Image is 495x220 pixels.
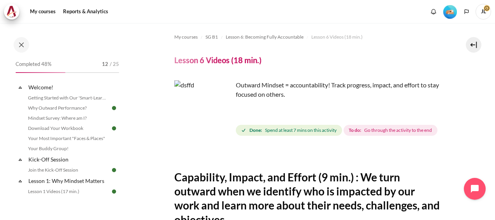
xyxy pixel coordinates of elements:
[16,83,24,91] span: Collapse
[26,165,111,175] a: Join the Kick-Off Session
[16,60,51,68] span: Completed 48%
[16,156,24,163] span: Collapse
[226,32,304,42] a: Lesson 6: Becoming Fully Accountable
[265,127,337,134] span: Spend at least 7 mins on this activity
[428,6,439,18] div: Show notification window with no new notifications
[102,60,108,68] span: 12
[236,123,439,137] div: Completion requirements for Lesson 6 Videos (18 min.)
[26,103,111,113] a: Why Outward Performance?
[26,124,111,133] a: Download Your Workbook
[26,134,111,143] a: Your Most Important "Faces & Places"
[349,127,361,134] strong: To do:
[205,32,218,42] a: SG B1
[205,34,218,41] span: SG B1
[226,34,304,41] span: Lesson 6: Becoming Fully Accountable
[111,105,118,112] img: Done
[27,176,111,186] a: Lesson 1: Why Mindset Matters
[111,188,118,195] img: Done
[311,34,363,41] span: Lesson 6 Videos (18 min.)
[16,177,24,185] span: Collapse
[476,4,491,20] a: User menu
[26,197,111,206] a: Lesson 1 Summary
[311,32,363,42] a: Lesson 6 Videos (18 min.)
[461,6,472,18] button: Languages
[364,127,432,134] span: Go through the activity to the end
[27,154,111,165] a: Kick-Off Session
[111,125,118,132] img: Done
[440,4,460,19] a: Level #2
[476,4,491,20] span: JL
[6,6,17,18] img: Architeck
[26,114,111,123] a: Mindset Survey: Where am I?
[16,72,65,73] div: 48%
[111,167,118,174] img: Done
[26,144,111,153] a: Your Buddy Group!
[27,4,58,20] a: My courses
[249,127,262,134] strong: Done:
[174,31,440,43] nav: Navigation bar
[174,34,198,41] span: My courses
[110,60,119,68] span: / 25
[443,4,457,19] div: Level #2
[60,4,111,20] a: Reports & Analytics
[443,5,457,19] img: Level #2
[26,187,111,196] a: Lesson 1 Videos (17 min.)
[27,82,111,92] a: Welcome!
[174,80,440,99] p: Outward Mindset = accountability! Track progress, impact, and effort to stay focused on others.
[4,4,23,20] a: Architeck Architeck
[174,55,262,65] h4: Lesson 6 Videos (18 min.)
[26,93,111,103] a: Getting Started with Our 'Smart-Learning' Platform
[174,80,233,139] img: dsffd
[174,32,198,42] a: My courses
